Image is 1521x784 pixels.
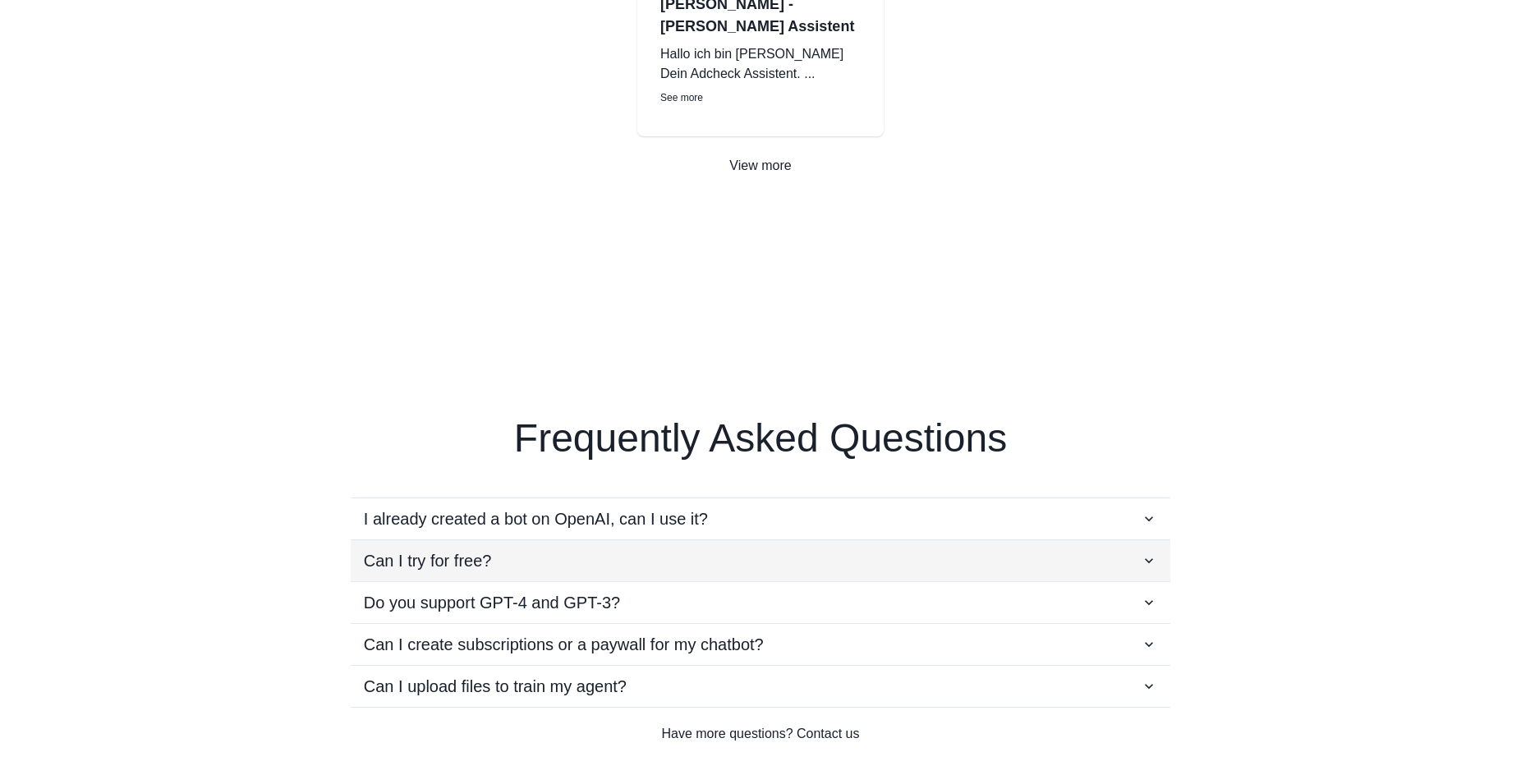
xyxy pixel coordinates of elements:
[364,590,620,615] p: Do you support GPT-4 and GPT-3?
[351,498,1170,539] button: I already created a bot on OpenAI, can I use it?
[351,624,1170,665] button: Can I create subscriptions or a paywall for my chatbot?
[351,666,1170,707] button: Can I upload files to train my agent?
[660,90,861,105] p: See more
[364,548,492,573] p: Can I try for free?
[364,674,627,699] p: Can I upload files to train my agent?
[248,419,1273,458] h2: Frequently Asked Questions
[364,507,708,531] p: I already created a bot on OpenAI, can I use it?
[364,632,764,657] p: Can I create subscriptions or a paywall for my chatbot?
[248,724,1273,744] a: Have more questions? Contact us
[660,44,861,84] p: Hallo ich bin [PERSON_NAME] Dein Adcheck Assistent. ...
[351,582,1170,623] button: Do you support GPT-4 and GPT-3?
[351,540,1170,581] button: Can I try for free?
